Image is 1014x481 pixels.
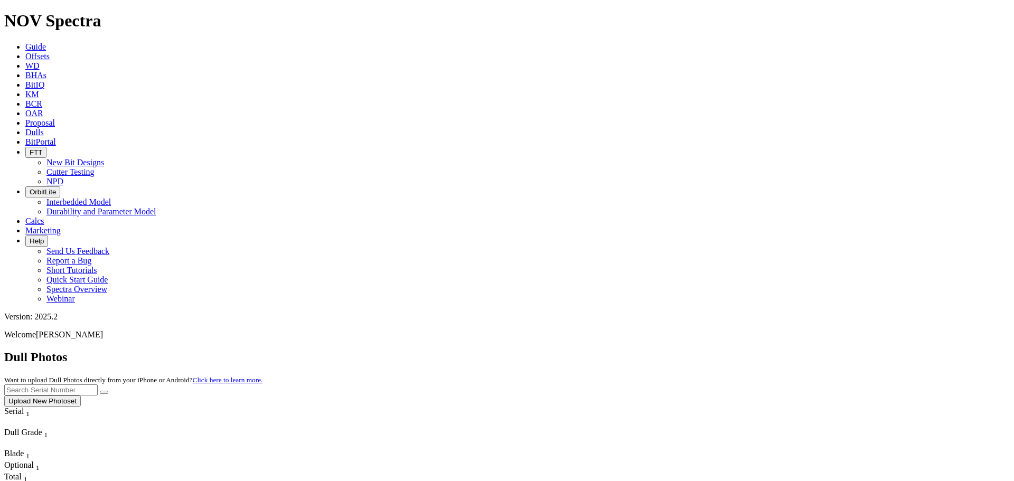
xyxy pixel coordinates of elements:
a: Interbedded Model [46,197,111,206]
div: Serial Sort None [4,407,49,418]
h2: Dull Photos [4,350,1010,364]
p: Welcome [4,330,1010,339]
input: Search Serial Number [4,384,98,395]
a: Guide [25,42,46,51]
a: Spectra Overview [46,285,107,294]
span: FTT [30,148,42,156]
button: Upload New Photoset [4,395,81,407]
sub: 1 [26,410,30,418]
a: BitPortal [25,137,56,146]
a: Cutter Testing [46,167,95,176]
small: Want to upload Dull Photos directly from your iPhone or Android? [4,376,262,384]
h1: NOV Spectra [4,11,1010,31]
a: Durability and Parameter Model [46,207,156,216]
span: Help [30,237,44,245]
a: Marketing [25,226,61,235]
span: Total [4,472,22,481]
a: KM [25,90,39,99]
a: BitIQ [25,80,44,89]
span: Dull Grade [4,428,42,437]
div: Optional Sort None [4,460,41,472]
sub: 1 [26,452,30,460]
span: Blade [4,449,24,458]
a: Calcs [25,216,44,225]
div: Sort None [4,428,78,449]
span: Sort None [26,449,30,458]
span: Serial [4,407,24,416]
a: Quick Start Guide [46,275,108,284]
div: Column Menu [4,439,78,449]
span: Optional [4,460,34,469]
span: [PERSON_NAME] [36,330,103,339]
a: New Bit Designs [46,158,104,167]
div: Sort None [4,449,41,460]
sub: 1 [44,431,48,439]
a: NPD [46,177,63,186]
sub: 1 [36,464,40,471]
a: Click here to learn more. [193,376,263,384]
div: Version: 2025.2 [4,312,1010,322]
a: OAR [25,109,43,118]
a: Dulls [25,128,44,137]
a: Webinar [46,294,75,303]
a: WD [25,61,40,70]
button: OrbitLite [25,186,60,197]
a: BHAs [25,71,46,80]
div: Sort None [4,407,49,428]
a: Offsets [25,52,50,61]
a: Proposal [25,118,55,127]
div: Dull Grade Sort None [4,428,78,439]
span: OrbitLite [30,188,56,196]
a: BCR [25,99,42,108]
span: Sort None [44,428,48,437]
a: Short Tutorials [46,266,97,275]
span: Sort None [36,460,40,469]
div: Blade Sort None [4,449,41,460]
div: Column Menu [4,418,49,428]
span: Sort None [26,407,30,416]
button: FTT [25,147,46,158]
span: Sort None [24,472,27,481]
a: Report a Bug [46,256,91,265]
button: Help [25,235,48,247]
div: Sort None [4,460,41,472]
a: Send Us Feedback [46,247,109,256]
